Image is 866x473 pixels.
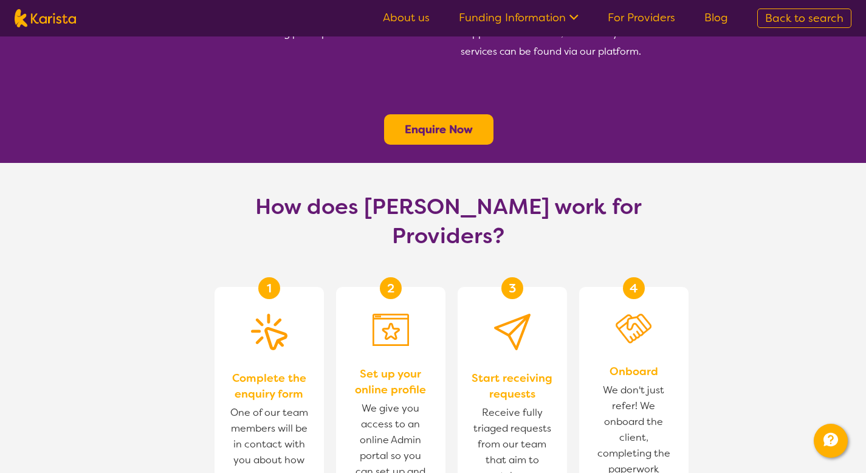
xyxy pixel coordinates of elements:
[227,370,312,402] span: Complete the enquiry form
[383,10,430,25] a: About us
[765,11,844,26] span: Back to search
[245,192,652,250] h1: How does [PERSON_NAME] work for Providers?
[704,10,728,25] a: Blog
[384,114,493,145] button: Enquire Now
[348,366,433,398] span: Set up your online profile
[258,277,280,299] div: 1
[15,9,76,27] img: Karista logo
[251,314,287,350] img: Complete the enquiry form
[610,364,658,379] span: Onboard
[380,277,402,299] div: 2
[405,122,473,137] a: Enquire Now
[814,424,848,458] button: Channel Menu
[757,9,851,28] a: Back to search
[459,10,579,25] a: Funding Information
[616,314,652,344] img: Onboard
[501,277,523,299] div: 3
[608,10,675,25] a: For Providers
[623,277,645,299] div: 4
[470,370,555,402] span: Start receiving requests
[373,314,409,346] img: Set up your online profile
[494,314,531,350] img: Provider Start receiving requests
